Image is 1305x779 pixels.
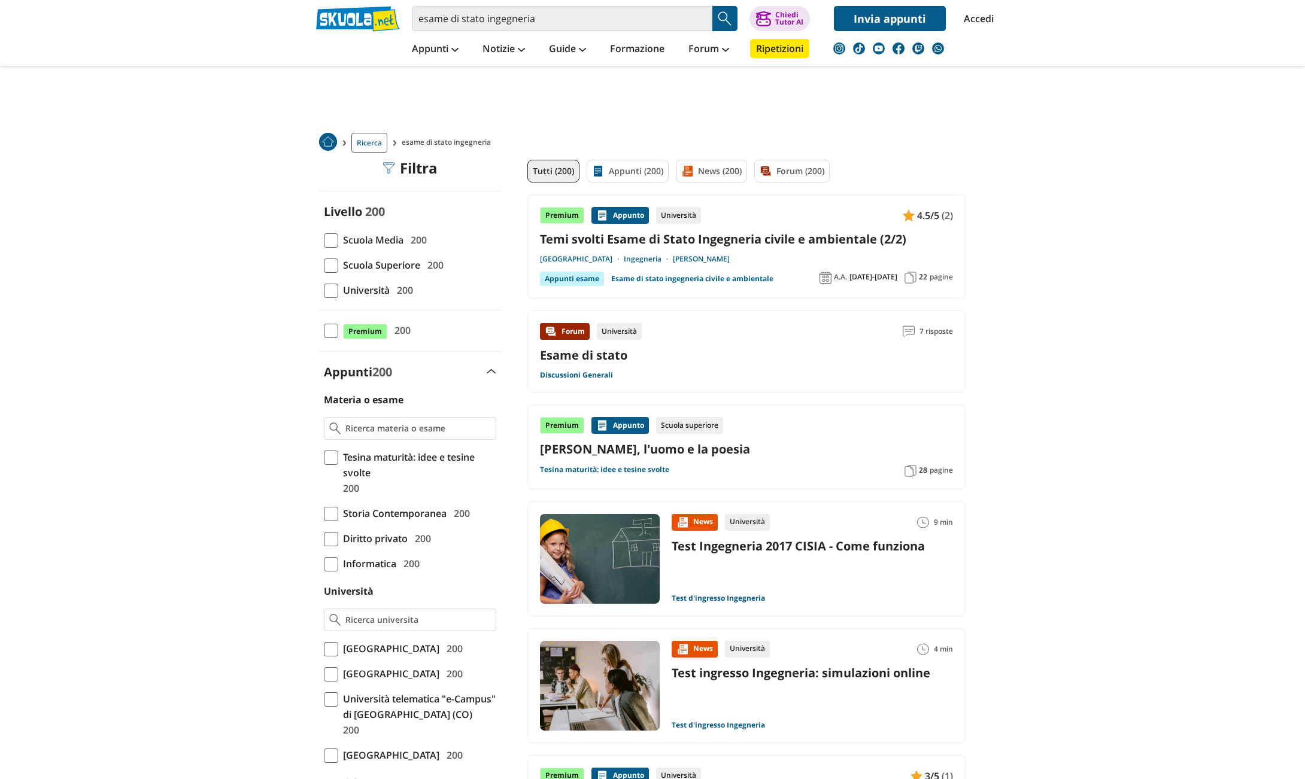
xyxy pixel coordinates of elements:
[853,42,865,54] img: tiktok
[402,133,496,153] span: esame di stato ingegneria
[383,160,438,177] div: Filtra
[442,747,463,763] span: 200
[540,347,627,363] a: Esame di stato
[685,39,732,60] a: Forum
[338,506,447,521] span: Storia Contemporanea
[672,720,765,730] a: Test d'ingresso Ingegneria
[607,39,667,60] a: Formazione
[917,643,929,655] img: Tempo lettura
[919,465,927,475] span: 28
[964,6,989,31] a: Accedi
[932,42,944,54] img: WhatsApp
[624,254,673,264] a: Ingegneria
[775,11,803,26] div: Chiedi Tutor AI
[365,203,385,220] span: 200
[540,514,660,604] img: Immagine news
[725,514,770,531] div: Università
[324,585,374,598] label: Università
[527,160,579,182] a: Tutti (200)
[716,10,734,28] img: Cerca appunti, riassunti o versioni
[338,641,439,656] span: [GEOGRAPHIC_DATA]
[338,666,439,681] span: [GEOGRAPHIC_DATA]
[540,465,669,474] a: Tesina maturità: idee e tesine svolte
[934,641,953,658] span: 4 min
[676,160,747,182] a: News (200)
[399,556,420,571] span: 200
[656,207,701,224] div: Università
[442,666,463,681] span: 200
[546,39,589,60] a: Guide
[338,282,390,298] span: Università
[903,325,915,337] img: Commenti lettura
[540,641,660,731] img: Immagine news
[820,272,831,284] img: Anno accademico
[345,422,491,434] input: Ricerca materia o esame
[676,643,688,655] img: News contenuto
[410,531,431,546] span: 200
[390,322,411,338] span: 200
[319,133,337,153] a: Home
[329,614,341,626] img: Ricerca universita
[849,272,897,282] span: [DATE]-[DATE]
[611,272,773,286] a: Esame di stato ingegneria civile e ambientale
[540,417,584,434] div: Premium
[912,42,924,54] img: twitch
[383,162,395,174] img: Filtra filtri mobile
[324,393,403,406] label: Materia o esame
[672,514,718,531] div: News
[656,417,723,434] div: Scuola superiore
[540,272,604,286] div: Appunti esame
[754,160,830,182] a: Forum (200)
[942,208,953,223] span: (2)
[681,165,693,177] img: News filtro contenuto
[873,42,885,54] img: youtube
[412,6,712,31] input: Cerca appunti, riassunti o versioni
[676,516,688,528] img: News contenuto
[338,257,420,273] span: Scuola Superiore
[905,465,916,477] img: Pagine
[372,364,392,380] span: 200
[673,254,730,264] a: [PERSON_NAME]
[591,207,649,224] div: Appunto
[319,133,337,151] img: Home
[750,39,809,58] a: Ripetizioni
[540,254,624,264] a: [GEOGRAPHIC_DATA]
[905,272,916,284] img: Pagine
[540,207,584,224] div: Premium
[545,325,557,337] img: Forum contenuto
[672,665,930,681] a: Test ingresso Ingegneria: simulazioni online
[338,556,396,571] span: Informatica
[329,422,341,434] img: Ricerca materia o esame
[442,641,463,656] span: 200
[343,324,387,339] span: Premium
[338,480,359,496] span: 200
[834,6,946,31] a: Invia appunti
[540,323,590,340] div: Forum
[749,6,810,31] button: ChiediTutor AI
[324,203,362,220] label: Livello
[893,42,905,54] img: facebook
[345,614,491,626] input: Ricerca universita
[351,133,387,153] a: Ricerca
[930,465,953,475] span: pagine
[392,282,413,298] span: 200
[672,641,718,658] div: News
[917,516,929,528] img: Tempo lettura
[338,232,403,248] span: Scuola Media
[833,42,845,54] img: instagram
[712,6,738,31] button: Search Button
[672,594,765,603] a: Test d'ingresso Ingegneria
[449,506,470,521] span: 200
[919,323,953,340] span: 7 risposte
[338,449,496,480] span: Tesina maturità: idee e tesine svolte
[487,369,496,374] img: Apri e chiudi sezione
[597,323,642,340] div: Università
[338,691,496,722] span: Università telematica "e-Campus" di [GEOGRAPHIC_DATA] (CO)
[338,722,359,738] span: 200
[338,531,408,546] span: Diritto privato
[540,370,613,380] a: Discussioni Generali
[596,209,608,221] img: Appunti contenuto
[338,747,439,763] span: [GEOGRAPHIC_DATA]
[596,419,608,431] img: Appunti contenuto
